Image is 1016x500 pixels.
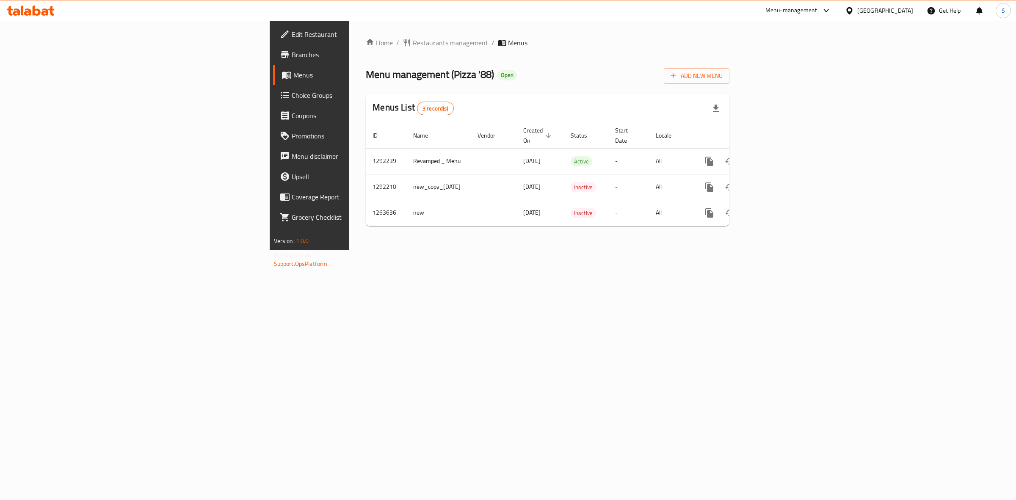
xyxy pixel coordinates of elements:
[523,155,541,166] span: [DATE]
[292,29,433,39] span: Edit Restaurant
[366,123,787,226] table: enhanced table
[292,50,433,60] span: Branches
[273,207,439,227] a: Grocery Checklist
[417,105,453,113] span: 3 record(s)
[571,182,596,192] span: Inactive
[293,70,433,80] span: Menus
[292,171,433,182] span: Upsell
[373,130,389,141] span: ID
[274,258,328,269] a: Support.OpsPlatform
[274,250,313,261] span: Get support on:
[720,203,740,223] button: Change Status
[497,70,517,80] div: Open
[608,174,649,200] td: -
[413,38,488,48] span: Restaurants management
[491,38,494,48] li: /
[292,131,433,141] span: Promotions
[274,235,295,246] span: Version:
[523,181,541,192] span: [DATE]
[699,203,720,223] button: more
[296,235,309,246] span: 1.0.0
[273,187,439,207] a: Coverage Report
[403,38,488,48] a: Restaurants management
[571,156,592,166] div: Active
[649,200,693,226] td: All
[649,174,693,200] td: All
[292,110,433,121] span: Coupons
[857,6,913,15] div: [GEOGRAPHIC_DATA]
[571,208,596,218] span: Inactive
[273,126,439,146] a: Promotions
[273,65,439,85] a: Menus
[608,200,649,226] td: -
[508,38,527,48] span: Menus
[478,130,506,141] span: Vendor
[664,68,729,84] button: Add New Menu
[523,125,554,146] span: Created On
[608,148,649,174] td: -
[292,192,433,202] span: Coverage Report
[366,38,729,48] nav: breadcrumb
[1002,6,1005,15] span: S
[497,72,517,79] span: Open
[273,44,439,65] a: Branches
[699,151,720,171] button: more
[699,177,720,197] button: more
[671,71,723,81] span: Add New Menu
[292,90,433,100] span: Choice Groups
[656,130,682,141] span: Locale
[273,166,439,187] a: Upsell
[273,24,439,44] a: Edit Restaurant
[571,157,592,166] span: Active
[720,177,740,197] button: Change Status
[273,105,439,126] a: Coupons
[706,98,726,119] div: Export file
[571,130,598,141] span: Status
[417,102,454,115] div: Total records count
[649,148,693,174] td: All
[523,207,541,218] span: [DATE]
[765,6,817,16] div: Menu-management
[292,151,433,161] span: Menu disclaimer
[615,125,639,146] span: Start Date
[273,146,439,166] a: Menu disclaimer
[373,101,453,115] h2: Menus List
[693,123,787,149] th: Actions
[413,130,439,141] span: Name
[273,85,439,105] a: Choice Groups
[292,212,433,222] span: Grocery Checklist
